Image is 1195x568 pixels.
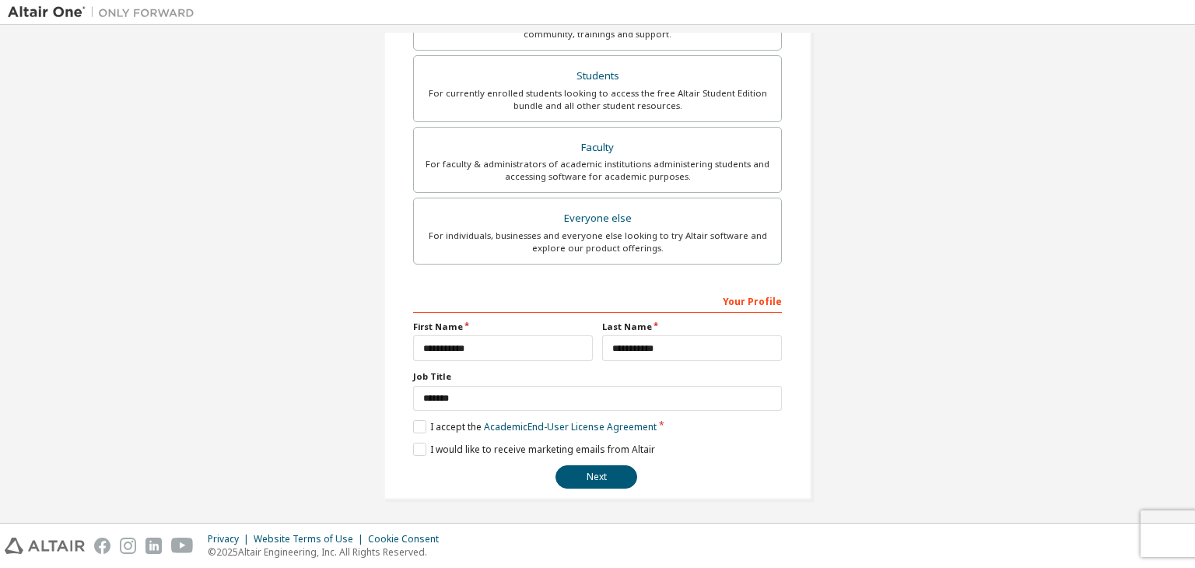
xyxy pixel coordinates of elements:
[208,545,448,559] p: © 2025 Altair Engineering, Inc. All Rights Reserved.
[413,370,782,383] label: Job Title
[208,533,254,545] div: Privacy
[484,420,657,433] a: Academic End-User License Agreement
[423,158,772,183] div: For faculty & administrators of academic institutions administering students and accessing softwa...
[423,230,772,254] div: For individuals, businesses and everyone else looking to try Altair software and explore our prod...
[145,538,162,554] img: linkedin.svg
[8,5,202,20] img: Altair One
[368,533,448,545] div: Cookie Consent
[423,65,772,87] div: Students
[602,321,782,333] label: Last Name
[413,321,593,333] label: First Name
[423,137,772,159] div: Faculty
[413,420,657,433] label: I accept the
[120,538,136,554] img: instagram.svg
[94,538,110,554] img: facebook.svg
[423,208,772,230] div: Everyone else
[5,538,85,554] img: altair_logo.svg
[423,87,772,112] div: For currently enrolled students looking to access the free Altair Student Edition bundle and all ...
[171,538,194,554] img: youtube.svg
[555,465,637,489] button: Next
[413,443,655,456] label: I would like to receive marketing emails from Altair
[413,288,782,313] div: Your Profile
[254,533,368,545] div: Website Terms of Use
